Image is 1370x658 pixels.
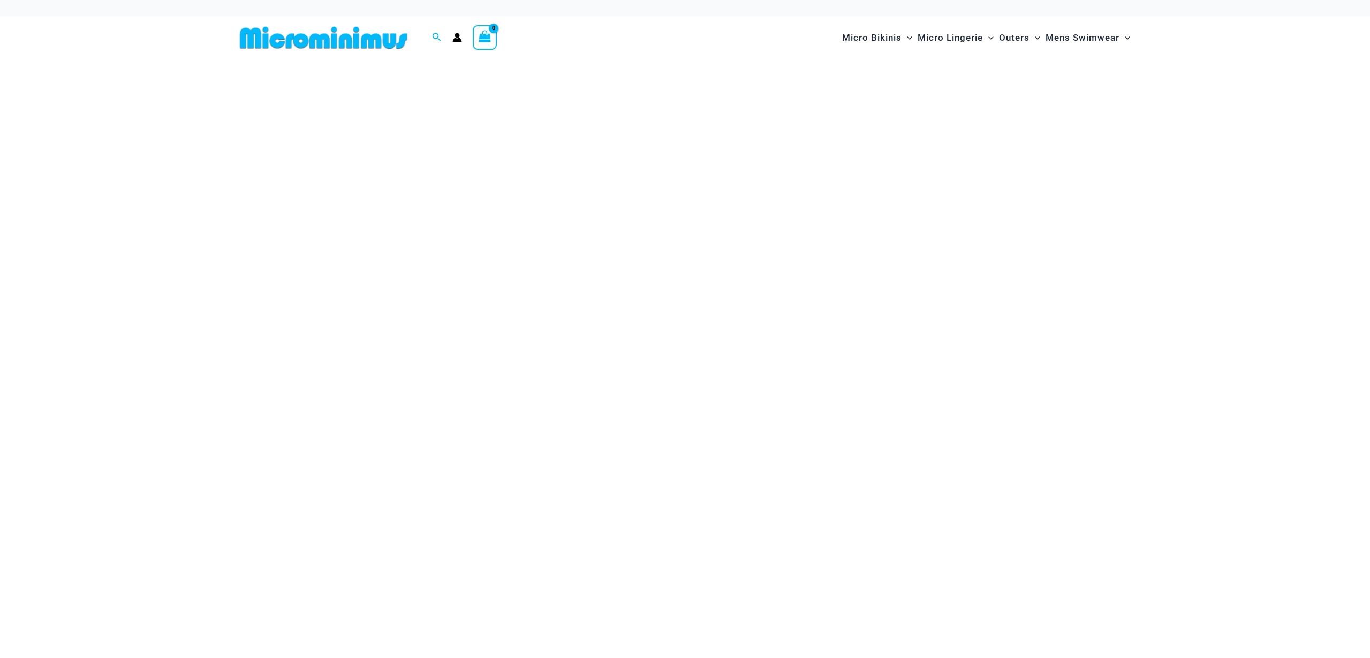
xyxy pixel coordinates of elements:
a: Micro LingerieMenu ToggleMenu Toggle [915,21,996,54]
a: OutersMenu ToggleMenu Toggle [996,21,1043,54]
a: View Shopping Cart, empty [473,25,497,50]
img: MM SHOP LOGO FLAT [236,26,412,50]
span: Menu Toggle [983,24,994,51]
span: Menu Toggle [902,24,912,51]
span: Outers [999,24,1030,51]
span: Micro Lingerie [918,24,983,51]
span: Menu Toggle [1030,24,1040,51]
nav: Site Navigation [838,20,1135,56]
span: Menu Toggle [1119,24,1130,51]
a: Search icon link [432,31,442,44]
a: Mens SwimwearMenu ToggleMenu Toggle [1043,21,1133,54]
span: Micro Bikinis [842,24,902,51]
a: Micro BikinisMenu ToggleMenu Toggle [839,21,915,54]
span: Mens Swimwear [1046,24,1119,51]
a: Account icon link [452,33,462,42]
